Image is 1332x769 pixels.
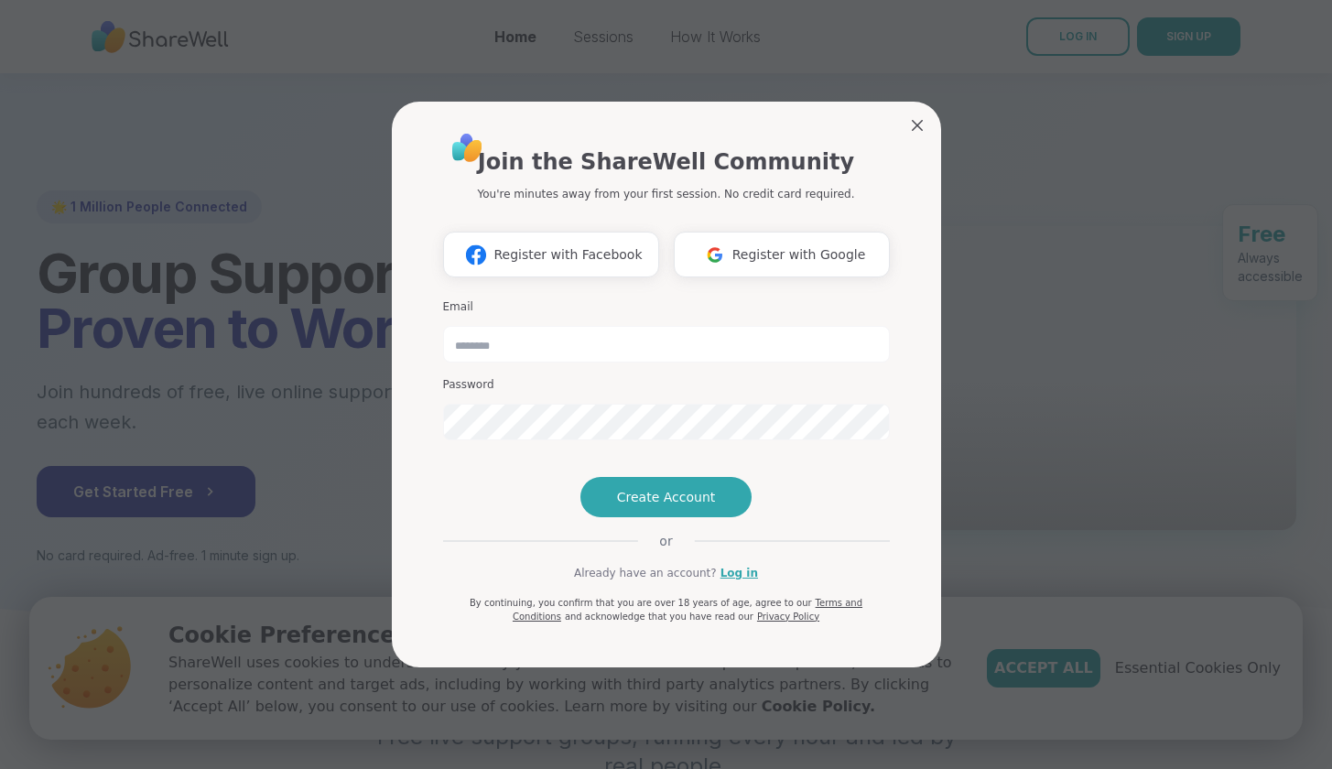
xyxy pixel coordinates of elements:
button: Register with Facebook [443,232,659,277]
h3: Email [443,299,890,315]
a: Privacy Policy [757,612,819,622]
span: Create Account [617,488,716,506]
span: Already have an account? [574,565,717,581]
h3: Password [443,377,890,393]
h1: Join the ShareWell Community [478,146,854,179]
a: Terms and Conditions [513,598,862,622]
button: Register with Google [674,232,890,277]
span: Register with Facebook [493,245,642,265]
span: and acknowledge that you have read our [565,612,753,622]
img: ShareWell Logomark [459,238,493,272]
a: Log in [720,565,758,581]
p: You're minutes away from your first session. No credit card required. [478,186,855,202]
span: or [637,532,694,550]
span: By continuing, you confirm that you are over 18 years of age, agree to our [470,598,812,608]
img: ShareWell Logo [447,127,488,168]
span: Register with Google [732,245,866,265]
button: Create Account [580,477,753,517]
img: ShareWell Logomark [698,238,732,272]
